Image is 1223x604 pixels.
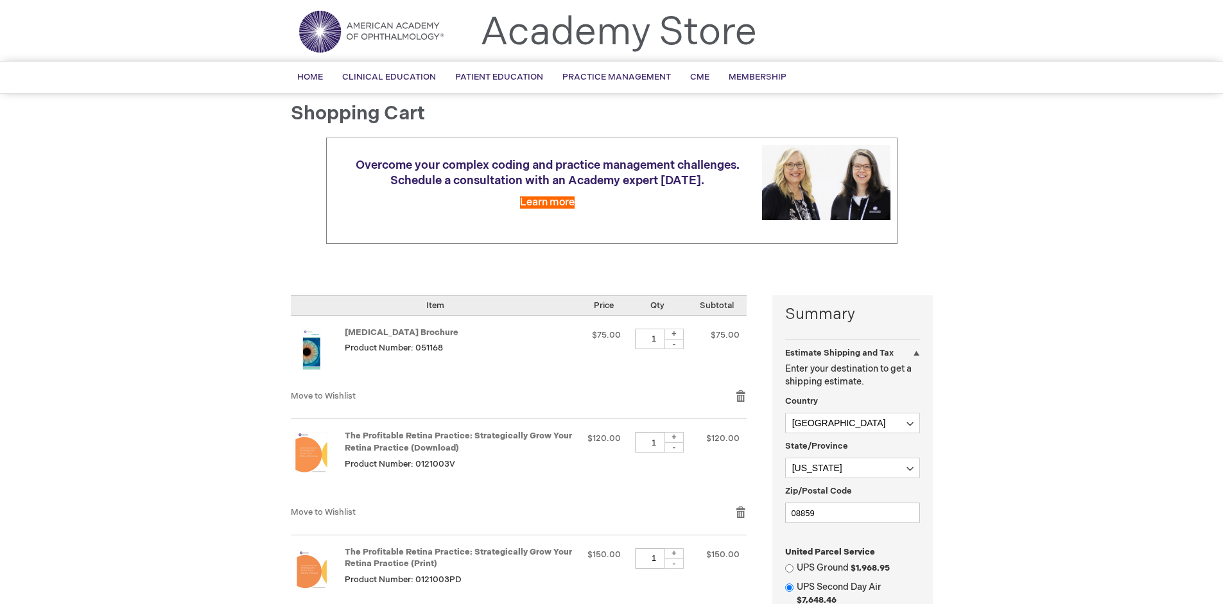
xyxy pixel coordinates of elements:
[650,300,664,311] span: Qty
[635,432,673,453] input: Qty
[480,10,757,56] a: Academy Store
[345,343,443,353] span: Product Number: 051168
[426,300,444,311] span: Item
[562,72,671,82] span: Practice Management
[706,549,740,560] span: $150.00
[291,102,425,125] span: Shopping Cart
[664,548,684,559] div: +
[345,327,458,338] a: [MEDICAL_DATA] Brochure
[291,329,332,370] img: Amblyopia Brochure
[664,442,684,453] div: -
[297,72,323,82] span: Home
[345,459,455,469] span: Product Number: 0121003V
[291,548,332,589] img: The Profitable Retina Practice: Strategically Grow Your Retina Practice (Print)
[690,72,709,82] span: CME
[785,441,848,451] span: State/Province
[291,507,356,517] a: Move to Wishlist
[345,547,572,569] a: The Profitable Retina Practice: Strategically Grow Your Retina Practice (Print)
[762,145,890,220] img: Schedule a consultation with an Academy expert today
[711,330,740,340] span: $75.00
[291,432,345,492] a: The Profitable Retina Practice: Strategically Grow Your Retina Practice (Download)
[785,363,920,388] p: Enter your destination to get a shipping estimate.
[785,396,818,406] span: Country
[291,432,332,473] img: The Profitable Retina Practice: Strategically Grow Your Retina Practice (Download)
[664,329,684,340] div: +
[356,159,740,187] span: Overcome your complex coding and practice management challenges. Schedule a consultation with an ...
[785,304,920,325] strong: Summary
[345,574,462,585] span: Product Number: 0121003PD
[664,339,684,349] div: -
[797,562,920,574] label: UPS Ground
[520,196,575,209] a: Learn more
[594,300,614,311] span: Price
[291,329,345,377] a: Amblyopia Brochure
[587,433,621,444] span: $120.00
[587,549,621,560] span: $150.00
[342,72,436,82] span: Clinical Education
[785,547,875,557] span: United Parcel Service
[345,431,572,453] a: The Profitable Retina Practice: Strategically Grow Your Retina Practice (Download)
[851,563,890,573] span: $1,968.95
[455,72,543,82] span: Patient Education
[635,329,673,349] input: Qty
[291,391,356,401] a: Move to Wishlist
[729,72,786,82] span: Membership
[785,486,852,496] span: Zip/Postal Code
[635,548,673,569] input: Qty
[700,300,734,311] span: Subtotal
[785,348,894,358] strong: Estimate Shipping and Tax
[592,330,621,340] span: $75.00
[664,558,684,569] div: -
[706,433,740,444] span: $120.00
[664,432,684,443] div: +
